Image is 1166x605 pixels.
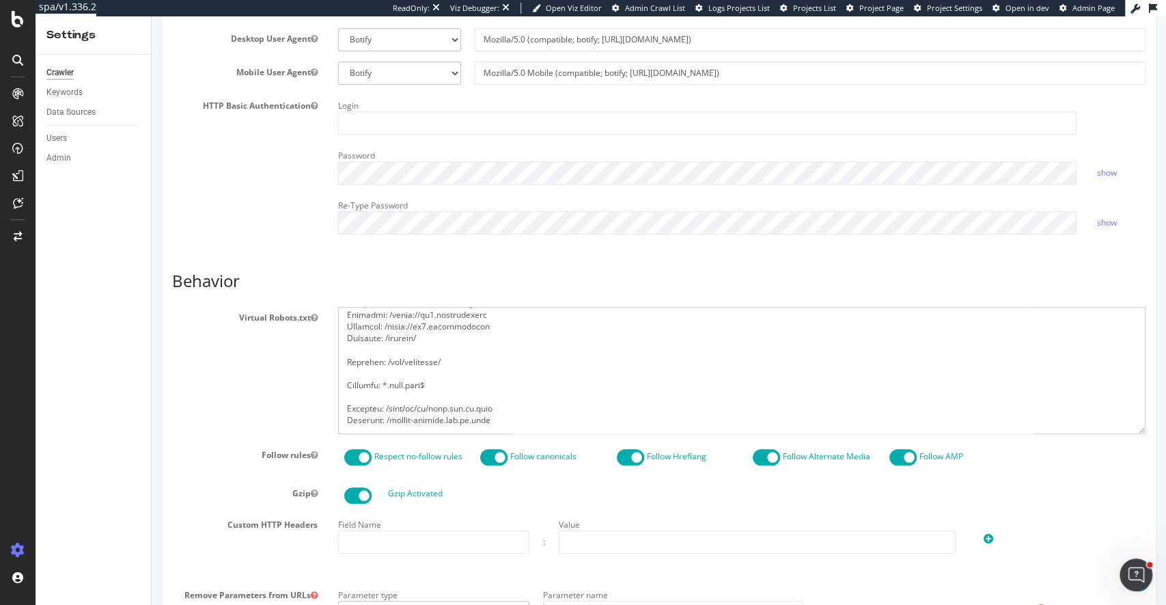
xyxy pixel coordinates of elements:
[359,434,425,446] label: Follow canonicals
[46,85,83,100] div: Keywords
[46,105,141,120] a: Data Sources
[186,568,246,584] label: Parameter type
[393,3,430,14] div: ReadOnly:
[450,3,499,14] div: Viz Debugger:
[186,291,995,417] textarea: To enrich screen reader interactions, please activate Accessibility in Grammarly extension settings
[186,498,230,514] label: Field Name
[10,568,176,584] label: Remove Parameters from URLs
[1005,3,1049,13] span: Open in dev
[46,27,140,43] div: Settings
[1072,3,1115,13] span: Admin Page
[10,45,176,62] label: Mobile User Agent
[495,434,555,446] label: Follow Hreflang
[793,3,836,13] span: Projects List
[945,150,965,162] a: show
[768,434,811,446] label: Follow AMP
[10,466,176,483] label: Gzip
[10,498,176,514] label: Custom HTTP Headers
[846,3,904,14] a: Project Page
[46,131,67,146] div: Users
[927,3,982,13] span: Project Settings
[10,79,176,95] label: HTTP Basic Authentication
[159,433,166,444] button: Follow rules
[159,83,166,95] button: HTTP Basic Authentication
[186,79,207,95] label: Login
[223,434,311,446] label: Respect no-follow rules
[546,3,602,13] span: Open Viz Editor
[10,291,176,307] label: Virtual Robots.txt
[159,50,166,62] button: Mobile User Agent
[391,568,456,584] label: Parameter name
[1120,559,1152,591] iframe: Intercom live chat
[10,428,176,444] label: Follow rules
[46,131,141,146] a: Users
[1059,3,1115,14] a: Admin Page
[780,3,836,14] a: Projects List
[612,3,685,14] a: Admin Crawl List
[20,256,994,273] h3: Behavior
[46,151,141,165] a: Admin
[46,151,71,165] div: Admin
[46,66,74,80] div: Crawler
[159,295,166,307] button: Virtual Robots.txt
[945,200,965,212] a: show
[532,3,602,14] a: Open Viz Editor
[186,178,256,195] label: Re-Type Password
[186,129,223,145] label: Password
[159,471,166,483] button: Gzip
[625,3,685,13] span: Admin Crawl List
[159,16,166,28] button: Desktop User Agent
[631,434,719,446] label: Follow Alternate Media
[236,471,291,483] label: Gzip Activated
[46,66,141,80] a: Crawler
[708,3,770,13] span: Logs Projects List
[152,16,1166,605] iframe: To enrich screen reader interactions, please activate Accessibility in Grammarly extension settings
[914,3,982,14] a: Project Settings
[46,85,141,100] a: Keywords
[391,520,393,531] div: :
[46,105,96,120] div: Data Sources
[993,3,1049,14] a: Open in dev
[407,498,428,514] label: Value
[695,3,770,14] a: Logs Projects List
[859,3,904,13] span: Project Page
